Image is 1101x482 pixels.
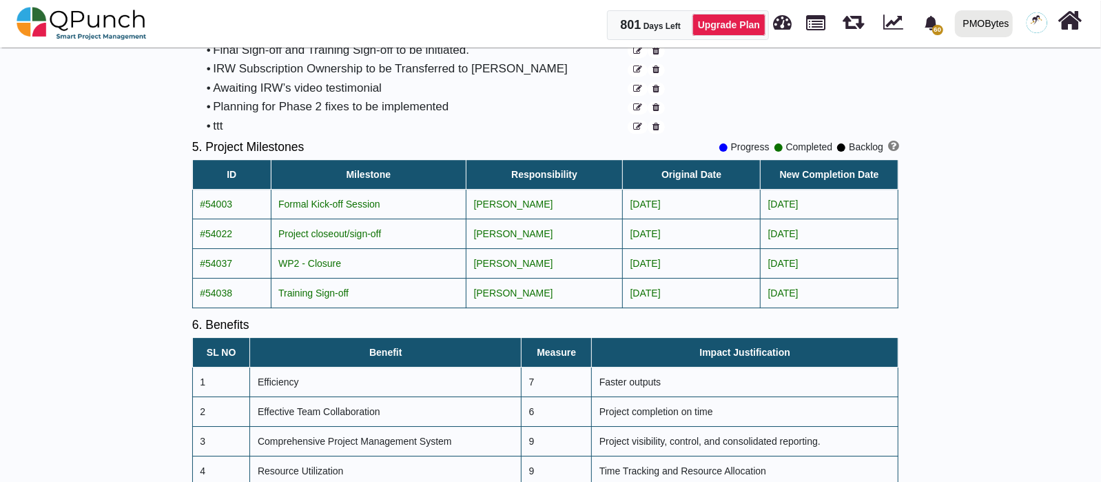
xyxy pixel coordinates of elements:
span: Comprehensive Project Management System [258,436,452,447]
div: • [207,79,626,97]
td: Faster outputs [592,368,898,397]
div: Dynamic Report [876,1,916,46]
span: Efficiency [258,376,299,388]
th: Benefit [250,338,522,368]
i: Home [1058,8,1082,34]
th: Original Date [623,160,761,190]
span: #54037 [200,258,232,269]
span: 3 [200,436,205,447]
div: Planning for Phase 2 fixes to be implemented [213,98,626,116]
span: 801 [621,18,641,32]
div: ttt [213,117,626,135]
span: Training Sign-off [278,288,349,299]
span: Effective Team Collaboration [258,406,380,417]
h5: 6. Benefits [192,318,898,332]
span: Iteration [843,7,864,30]
img: avatar [1027,12,1047,33]
td: Project completion on time [592,397,898,427]
span: [DATE] [630,258,661,269]
span: [DATE] [768,199,799,210]
span: [PERSON_NAME] [474,199,553,210]
a: PMOBytes [949,1,1018,46]
div: PMOBytes [963,12,1009,36]
span: #54003 [200,199,232,210]
div: • [207,98,626,116]
span: [DATE] [768,288,799,299]
span: #54038 [200,288,232,299]
a: avatar [1018,1,1056,45]
span: Dashboard [774,8,792,29]
th: New Completion Date [761,160,898,190]
div: • [207,117,626,135]
span: 2 [200,406,205,417]
span: WP2 - Closure [278,258,341,269]
th: Milestone [271,160,466,190]
img: qpunch-sp.fa6292f.png [17,3,147,44]
span: [DATE] [768,228,799,239]
a: Upgrade Plan [692,14,765,36]
th: Responsibility [466,160,623,190]
span: [DATE] [630,288,661,299]
div: IRW Subscription Ownership to be Transferred to [PERSON_NAME] [213,60,626,78]
span: [DATE] [630,228,661,239]
span: #54022 [200,228,232,239]
a: Help [883,140,898,154]
svg: bell fill [924,16,938,30]
span: [DATE] [630,199,661,210]
span: 4 [200,465,205,476]
td: 9 [522,427,592,456]
a: bell fill60 [916,1,949,44]
th: ID [192,160,271,190]
h5: 5. Project Milestones [192,140,304,154]
div: Final Sign-off and Training Sign-off to be initiated. [213,41,626,59]
span: [PERSON_NAME] [474,228,553,239]
td: 6 [522,397,592,427]
span: Resource Utilization [258,465,344,476]
div: Notification [919,10,943,35]
span: [PERSON_NAME] [474,258,553,269]
div: Progress Completed Backlog [719,135,899,159]
div: Awaiting IRW’s video testimonial [213,79,626,97]
span: Aamir Pmobytes [1027,12,1047,33]
span: 60 [932,25,943,35]
span: Days Left [644,21,681,31]
div: • [207,60,626,78]
th: Impact Justification [592,338,898,368]
span: 1 [200,376,205,388]
div: • [207,41,626,59]
span: [DATE] [768,258,799,269]
th: Measure [522,338,592,368]
td: 7 [522,368,592,397]
th: SL NO [192,338,250,368]
td: Project visibility, control, and consolidated reporting. [592,427,898,456]
span: Projects [807,9,826,30]
span: [PERSON_NAME] [474,288,553,299]
span: Formal Kick-off Session [278,199,380,210]
span: Project closeout/sign-off [278,228,381,239]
